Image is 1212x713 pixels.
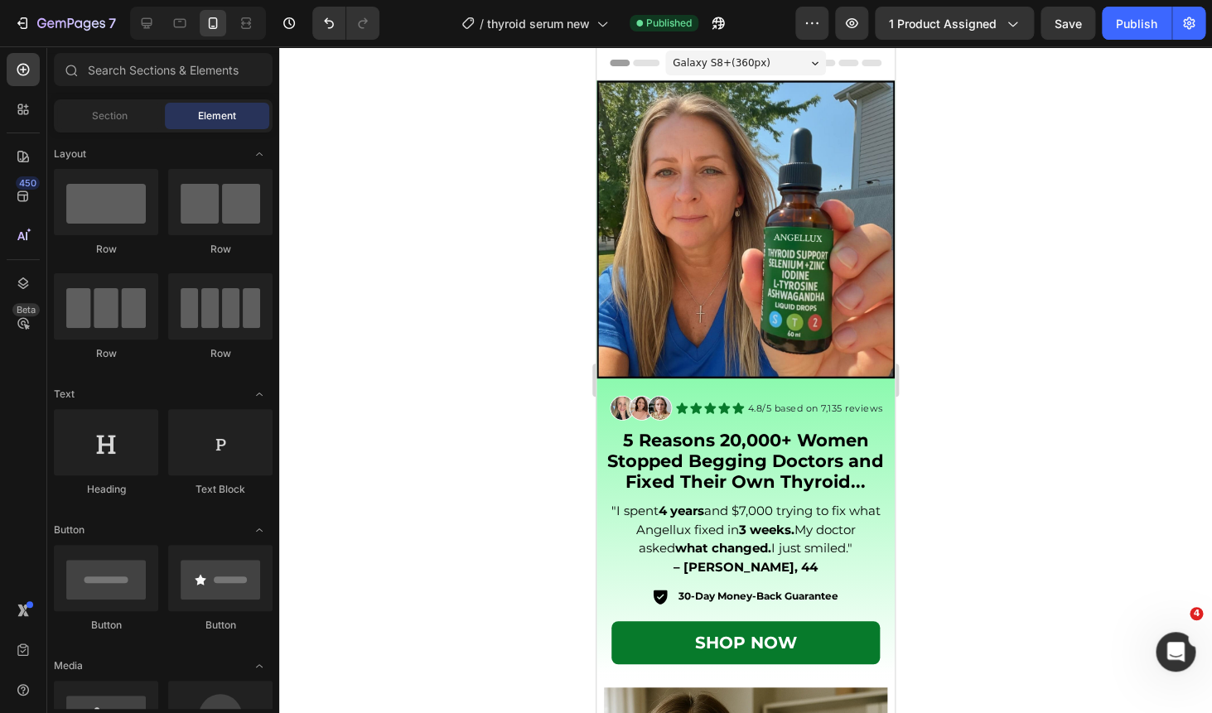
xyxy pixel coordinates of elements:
button: 7 [7,7,123,40]
div: Row [54,346,158,361]
div: Publish [1116,15,1157,32]
span: Toggle open [246,653,273,679]
div: Button [54,618,158,633]
div: Heading [54,482,158,497]
span: Toggle open [246,381,273,407]
div: Row [168,242,273,257]
button: 1 product assigned [875,7,1034,40]
span: Text [54,387,75,402]
span: Published [646,16,692,31]
span: thyroid serum new [487,15,590,32]
span: 4 [1190,607,1203,620]
span: Save [1055,17,1082,31]
span: 1 product assigned [889,15,997,32]
div: Beta [12,303,40,316]
div: 450 [16,176,40,190]
div: Text Block [168,482,273,497]
span: Button [54,523,85,537]
div: Undo/Redo [312,7,379,40]
iframe: Design area [596,46,895,713]
span: / [480,15,484,32]
input: Search Sections & Elements [54,53,273,86]
button: Save [1041,7,1095,40]
div: Row [168,346,273,361]
span: Toggle open [246,517,273,543]
span: Layout [54,147,86,161]
span: Media [54,658,83,673]
span: Toggle open [246,141,273,167]
button: Publish [1102,7,1171,40]
span: Element [198,108,236,123]
span: Section [92,108,128,123]
iframe: Intercom live chat [1156,632,1195,672]
div: Button [168,618,273,633]
div: Row [54,242,158,257]
p: 7 [109,13,116,33]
